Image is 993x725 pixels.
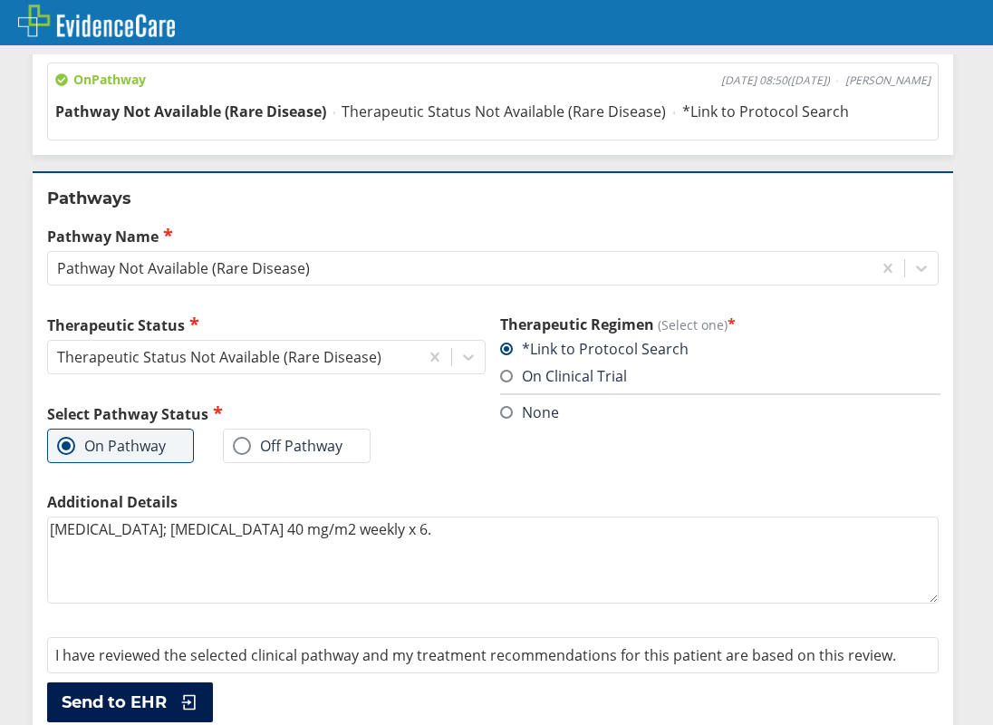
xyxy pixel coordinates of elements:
[845,73,930,88] span: [PERSON_NAME]
[682,101,849,121] span: *Link to Protocol Search
[55,71,146,89] span: On Pathway
[342,101,666,121] span: Therapeutic Status Not Available (Rare Disease)
[47,314,486,335] label: Therapeutic Status
[18,5,175,37] img: EvidenceCare
[55,101,326,121] span: Pathway Not Available (Rare Disease)
[500,402,559,422] label: None
[721,73,830,88] span: [DATE] 08:50 ( [DATE] )
[233,437,342,455] label: Off Pathway
[500,314,939,334] h3: Therapeutic Regimen
[47,403,486,424] h2: Select Pathway Status
[500,339,689,359] label: *Link to Protocol Search
[658,316,728,333] span: (Select one)
[47,188,939,209] h2: Pathways
[47,682,213,722] button: Send to EHR
[47,226,939,246] label: Pathway Name
[47,517,939,604] textarea: [MEDICAL_DATA]; [MEDICAL_DATA] 40 mg/m2 weekly x 6.
[55,645,896,665] span: I have reviewed the selected clinical pathway and my treatment recommendations for this patient a...
[57,258,310,278] div: Pathway Not Available (Rare Disease)
[62,691,167,713] span: Send to EHR
[57,347,381,367] div: Therapeutic Status Not Available (Rare Disease)
[57,437,166,455] label: On Pathway
[47,492,939,512] label: Additional Details
[500,366,627,386] label: On Clinical Trial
